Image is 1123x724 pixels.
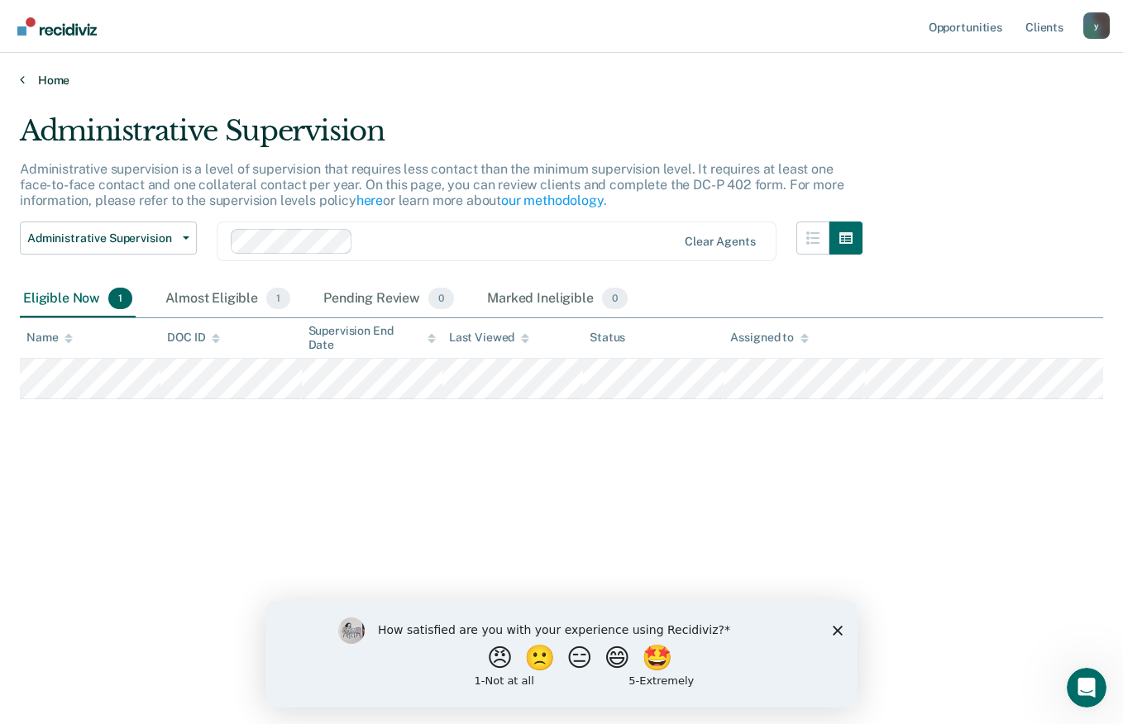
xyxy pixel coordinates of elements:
div: y [1083,12,1110,39]
button: Administrative Supervision [20,221,197,255]
div: Name [26,331,73,345]
span: Administrative Supervision [27,231,176,245]
div: DOC ID [167,331,220,345]
a: Home [20,73,1103,88]
span: 0 [428,288,454,309]
a: here [356,193,383,208]
div: Administrative Supervision [20,114,863,161]
div: Assigned to [730,331,808,345]
div: Pending Review0 [320,281,457,317]
div: Status [590,331,625,345]
span: 1 [266,288,290,309]
button: Profile dropdown button [1083,12,1110,39]
div: Clear agents [685,235,755,249]
div: Almost Eligible1 [162,281,294,317]
iframe: Survey by Kim from Recidiviz [265,601,858,707]
p: Administrative supervision is a level of supervision that requires less contact than the minimum ... [20,161,843,208]
span: 1 [108,288,132,309]
a: our methodology [501,193,604,208]
iframe: Intercom live chat [1067,668,1106,707]
div: Eligible Now1 [20,281,136,317]
div: Supervision End Date [308,324,436,352]
img: Recidiviz [17,17,97,36]
div: Marked Ineligible0 [484,281,631,317]
span: 0 [602,288,628,309]
div: Last Viewed [449,331,529,345]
